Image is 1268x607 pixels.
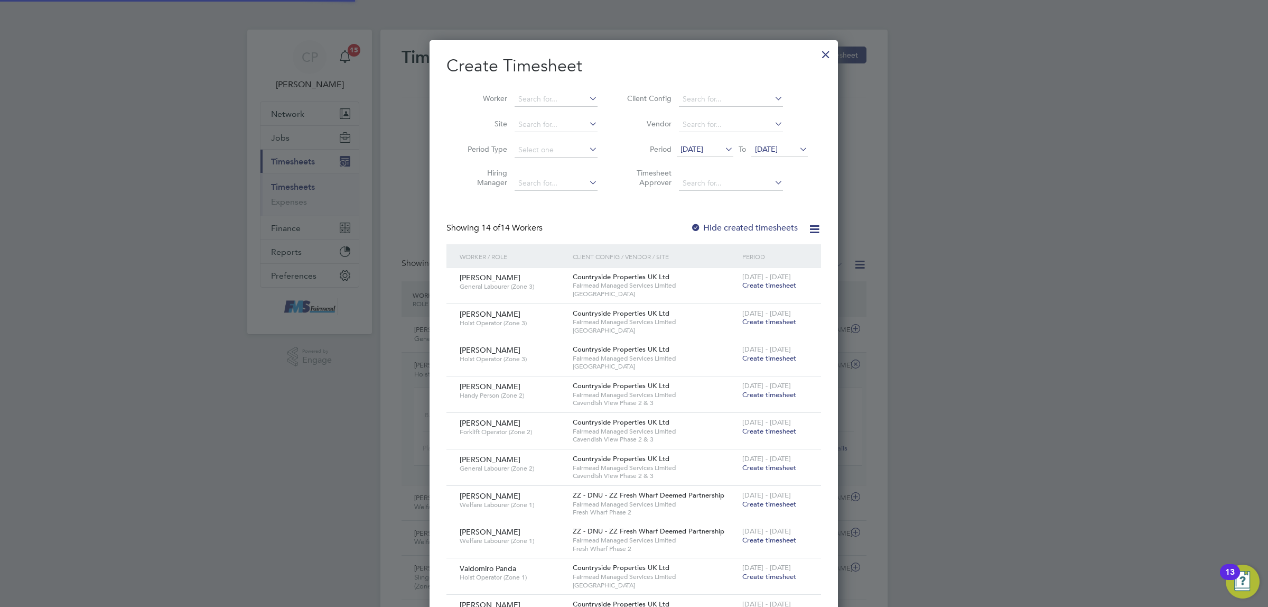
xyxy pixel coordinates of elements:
span: [PERSON_NAME] [460,273,520,282]
span: Fairmead Managed Services Limited [573,391,737,399]
span: [GEOGRAPHIC_DATA] [573,581,737,590]
input: Select one [515,143,598,158]
span: [PERSON_NAME] [460,345,520,355]
div: 13 [1225,572,1235,586]
span: Welfare Labourer (Zone 1) [460,501,565,509]
span: Hoist Operator (Zone 3) [460,319,565,327]
span: Create timesheet [742,354,796,363]
span: General Labourer (Zone 3) [460,282,565,291]
span: Welfare Labourer (Zone 1) [460,537,565,545]
label: Client Config [624,94,672,103]
input: Search for... [679,92,783,107]
span: [DATE] - [DATE] [742,527,791,536]
label: Period [624,144,672,154]
span: [DATE] - [DATE] [742,418,791,427]
span: Countryside Properties UK Ltd [573,381,669,390]
span: Cavendish View Phase 2 & 3 [573,472,737,480]
span: Hoist Operator (Zone 3) [460,355,565,363]
span: Countryside Properties UK Ltd [573,272,669,281]
span: [DATE] - [DATE] [742,491,791,500]
span: Handy Person (Zone 2) [460,391,565,400]
span: Create timesheet [742,281,796,290]
span: Countryside Properties UK Ltd [573,418,669,427]
span: Forklift Operator (Zone 2) [460,428,565,436]
span: [DATE] [680,144,703,154]
label: Vendor [624,119,672,128]
label: Worker [460,94,507,103]
input: Search for... [515,176,598,191]
input: Search for... [515,92,598,107]
span: Fairmead Managed Services Limited [573,354,737,363]
span: Fresh Wharf Phase 2 [573,545,737,553]
span: Cavendish View Phase 2 & 3 [573,435,737,444]
span: [DATE] - [DATE] [742,381,791,390]
span: Fresh Wharf Phase 2 [573,508,737,517]
span: [PERSON_NAME] [460,527,520,537]
span: Create timesheet [742,500,796,509]
span: ZZ - DNU - ZZ Fresh Wharf Deemed Partnership [573,491,724,500]
div: Client Config / Vendor / Site [570,244,740,269]
label: Hide created timesheets [691,223,798,233]
span: Fairmead Managed Services Limited [573,536,737,545]
span: Cavendish View Phase 2 & 3 [573,399,737,407]
span: Create timesheet [742,463,796,472]
span: [GEOGRAPHIC_DATA] [573,362,737,371]
span: Create timesheet [742,317,796,326]
span: Create timesheet [742,572,796,581]
span: Countryside Properties UK Ltd [573,563,669,572]
span: Fairmead Managed Services Limited [573,427,737,436]
span: [DATE] - [DATE] [742,563,791,572]
span: To [735,142,749,156]
span: Fairmead Managed Services Limited [573,500,737,509]
span: Create timesheet [742,427,796,436]
div: Worker / Role [457,244,570,269]
span: [GEOGRAPHIC_DATA] [573,290,737,298]
span: [PERSON_NAME] [460,309,520,319]
button: Open Resource Center, 13 new notifications [1226,565,1260,599]
label: Period Type [460,144,507,154]
span: [PERSON_NAME] [460,455,520,464]
span: Create timesheet [742,536,796,545]
span: Fairmead Managed Services Limited [573,318,737,326]
span: 14 Workers [481,223,543,233]
span: [PERSON_NAME] [460,418,520,428]
label: Timesheet Approver [624,168,672,187]
span: 14 of [481,223,500,233]
span: Countryside Properties UK Ltd [573,309,669,318]
span: [DATE] - [DATE] [742,454,791,463]
label: Site [460,119,507,128]
span: Valdomiro Panda [460,564,516,573]
h2: Create Timesheet [446,55,821,77]
span: Countryside Properties UK Ltd [573,454,669,463]
span: Fairmead Managed Services Limited [573,464,737,472]
span: General Labourer (Zone 2) [460,464,565,473]
span: [DATE] - [DATE] [742,272,791,281]
span: [DATE] - [DATE] [742,345,791,354]
input: Search for... [515,117,598,132]
span: [GEOGRAPHIC_DATA] [573,326,737,335]
span: Countryside Properties UK Ltd [573,345,669,354]
span: [DATE] - [DATE] [742,309,791,318]
span: Fairmead Managed Services Limited [573,573,737,581]
span: ZZ - DNU - ZZ Fresh Wharf Deemed Partnership [573,527,724,536]
span: [PERSON_NAME] [460,382,520,391]
div: Showing [446,223,545,234]
span: [PERSON_NAME] [460,491,520,501]
input: Search for... [679,176,783,191]
input: Search for... [679,117,783,132]
div: Period [740,244,810,269]
span: Hoist Operator (Zone 1) [460,573,565,582]
span: Create timesheet [742,390,796,399]
span: [DATE] [755,144,778,154]
span: Fairmead Managed Services Limited [573,281,737,290]
label: Hiring Manager [460,168,507,187]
